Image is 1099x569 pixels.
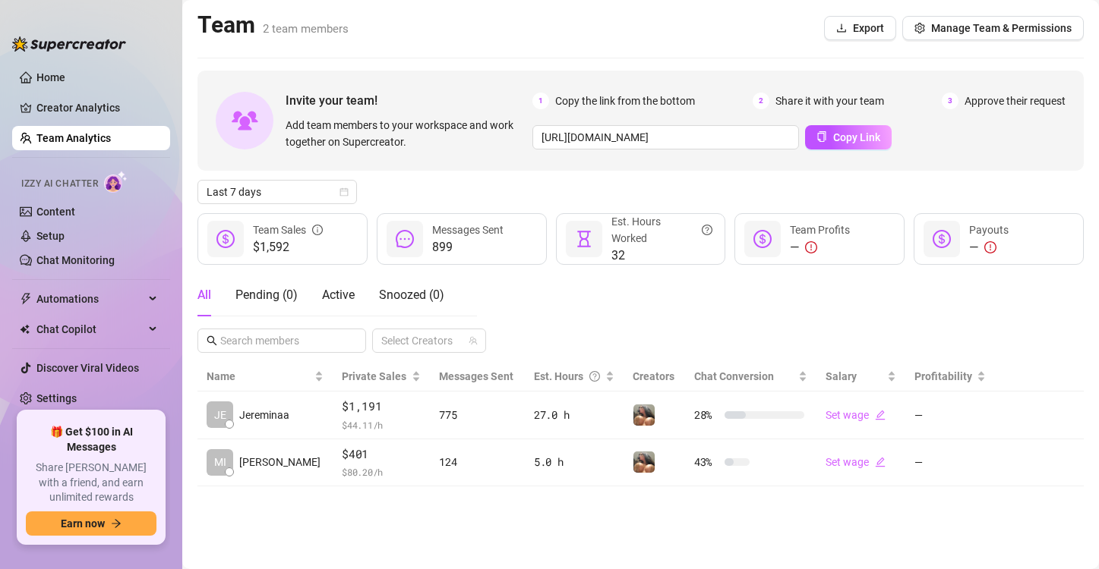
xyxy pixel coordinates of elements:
a: Settings [36,392,77,404]
span: team [469,336,478,345]
div: All [197,286,211,304]
div: Team Sales [253,222,323,238]
span: Add team members to your workspace and work together on Supercreator. [286,117,526,150]
div: 775 [439,407,516,423]
span: 899 [432,238,504,256]
span: [PERSON_NAME] [239,454,321,470]
span: 43 % [694,454,718,470]
span: Manage Team & Permissions [931,22,1072,34]
span: Last 7 days [207,181,348,203]
input: Search members [220,332,345,349]
img: AI Chatter [104,171,128,193]
span: Payouts [969,224,1009,236]
div: — [969,238,1009,256]
span: download [836,23,847,33]
button: Copy Link [805,125,892,149]
span: Active [322,288,355,302]
div: 5.0 h [534,454,614,470]
img: Mina [633,451,655,473]
span: Copy Link [833,131,880,143]
span: Team Profits [790,224,850,236]
span: 3 [942,93,958,109]
span: copy [816,131,827,142]
span: 32 [611,247,713,265]
span: question-circle [702,213,712,247]
span: question-circle [589,368,600,385]
span: Copy the link from the bottom [555,93,695,109]
span: exclamation-circle [984,241,996,253]
span: edit [875,457,886,467]
span: Share [PERSON_NAME] with a friend, and earn unlimited rewards [26,461,156,505]
a: Chat Monitoring [36,254,115,266]
span: Izzy AI Chatter [21,177,98,191]
span: dollar-circle [753,230,772,248]
span: Chat Copilot [36,317,144,341]
span: Salary [826,370,857,382]
span: $ 44.11 /h [342,417,421,432]
span: Jereminaa [239,407,289,423]
span: Profitability [914,370,972,382]
div: — [790,238,850,256]
img: Chat Copilot [20,324,30,335]
span: $1,592 [253,238,323,256]
span: info-circle [312,222,323,238]
span: JE [214,407,226,423]
span: arrow-right [111,518,122,529]
a: Home [36,71,65,83]
div: Est. Hours [534,368,602,385]
span: thunderbolt [20,293,32,305]
div: Est. Hours Worked [611,213,713,247]
span: search [207,335,217,346]
img: Mina [633,404,655,426]
span: dollar-circle [933,230,951,248]
a: Set wageedit [826,456,886,468]
a: Team Analytics [36,132,111,144]
span: Share it with your team [775,93,884,109]
span: Messages Sent [439,370,513,382]
span: Name [207,368,311,385]
td: — [905,391,996,439]
th: Name [197,362,333,391]
iframe: Intercom live chat [1047,517,1084,554]
span: dollar-circle [216,230,235,248]
span: edit [875,410,886,420]
button: Earn nowarrow-right [26,511,156,536]
span: MI [214,454,226,470]
span: $ 80.20 /h [342,464,421,479]
th: Creators [624,362,685,391]
span: Private Sales [342,370,406,382]
a: Discover Viral Videos [36,362,139,374]
a: Setup [36,230,65,242]
span: $1,191 [342,398,421,416]
h2: Team [197,11,349,39]
span: 28 % [694,407,718,423]
span: hourglass [575,230,593,248]
a: Set wageedit [826,409,886,421]
img: logo-BBDzfeDw.svg [12,36,126,52]
span: 2 team members [263,22,349,36]
span: 1 [532,93,549,109]
span: $401 [342,445,421,464]
div: 124 [439,454,516,470]
div: Pending ( 0 ) [235,286,298,304]
td: — [905,439,996,487]
span: Export [853,22,884,34]
span: message [396,230,414,248]
span: 2 [753,93,769,109]
button: Manage Team & Permissions [902,16,1084,40]
span: setting [914,23,925,33]
span: exclamation-circle [805,241,817,253]
span: Approve their request [965,93,1066,109]
span: Snoozed ( 0 ) [379,288,444,302]
button: Export [824,16,896,40]
span: Invite your team! [286,91,532,110]
span: 🎁 Get $100 in AI Messages [26,425,156,454]
span: Earn now [61,517,105,530]
span: calendar [339,187,349,196]
span: Messages Sent [432,224,504,236]
div: 27.0 h [534,407,614,423]
a: Content [36,206,75,218]
span: Automations [36,287,144,311]
span: Chat Conversion [694,370,774,382]
a: Creator Analytics [36,96,158,120]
